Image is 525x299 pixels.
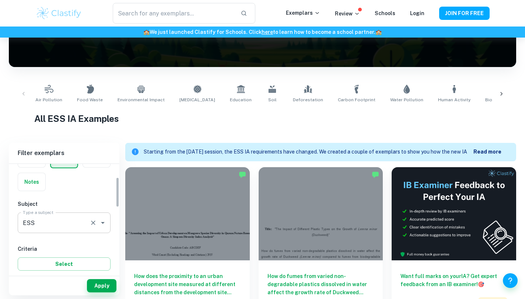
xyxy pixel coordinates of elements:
[143,29,150,35] span: 🏫
[18,257,111,271] button: Select
[134,272,241,296] h6: How does the proximity to an urban development site measured at different distances from the deve...
[375,10,395,16] a: Schools
[23,209,53,215] label: Type a subject
[179,96,215,103] span: [MEDICAL_DATA]
[439,7,490,20] button: JOIN FOR FREE
[392,167,516,260] img: Thumbnail
[34,112,491,125] h1: All ESS IA Examples
[113,3,234,24] input: Search for any exemplars...
[286,9,320,17] p: Exemplars
[18,173,45,191] button: Notes
[400,272,507,288] h6: Want full marks on your IA ? Get expert feedback from an IB examiner!
[77,96,103,103] span: Food Waste
[372,171,379,178] img: Marked
[485,96,511,103] span: Biodiversity
[87,279,116,292] button: Apply
[478,281,484,287] span: 🎯
[390,96,423,103] span: Water Pollution
[144,148,473,156] p: Starting from the [DATE] session, the ESS IA requirements have changed. We created a couple of ex...
[239,171,246,178] img: Marked
[335,10,360,18] p: Review
[1,28,524,36] h6: We just launched Clastify for Schools. Click to learn how to become a school partner.
[503,273,518,288] button: Help and Feedback
[473,149,501,155] b: Read more
[262,29,273,35] a: here
[230,96,252,103] span: Education
[268,96,277,103] span: Soil
[375,29,382,35] span: 🏫
[9,143,119,163] h6: Filter exemplars
[36,6,83,21] img: Clastify logo
[88,218,98,228] button: Clear
[118,96,165,103] span: Environmental Impact
[338,96,375,103] span: Carbon Footprint
[293,96,323,103] span: Deforestation
[35,96,62,103] span: Air Pollution
[410,10,424,16] a: Login
[18,200,111,208] h6: Subject
[438,96,470,103] span: Human Activity
[18,245,111,253] h6: Criteria
[98,218,108,228] button: Open
[267,272,374,296] h6: How do fumes from varied non-degradable plastics dissolved in water affect the growth rate of Duc...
